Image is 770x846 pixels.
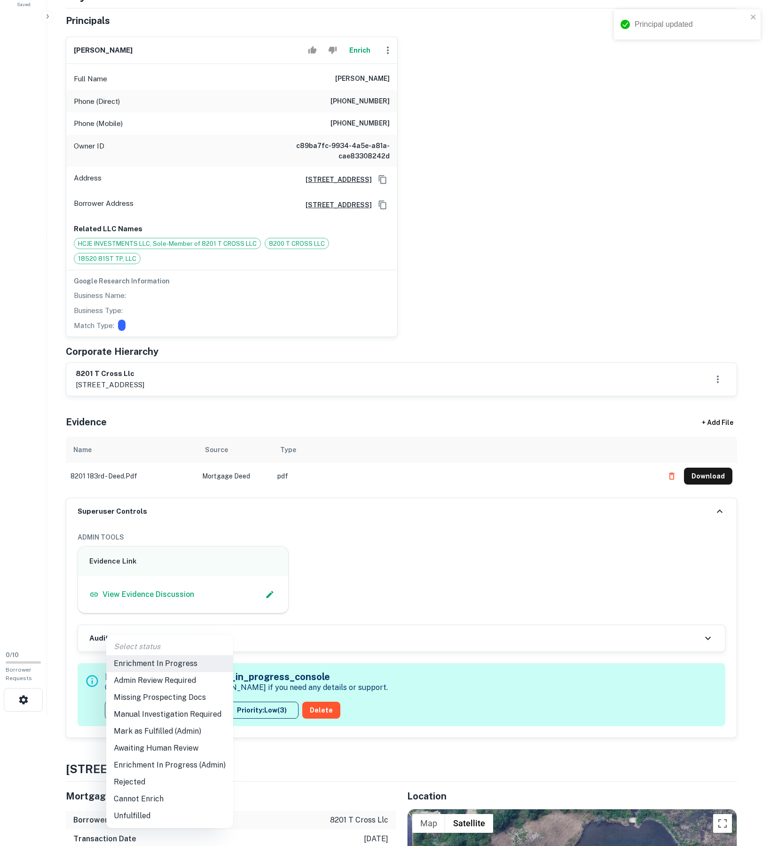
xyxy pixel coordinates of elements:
li: Enrichment In Progress (Admin) [106,757,233,774]
li: Manual Investigation Required [106,706,233,723]
li: Rejected [106,774,233,791]
li: Unfulfilled [106,807,233,824]
button: close [750,13,757,22]
div: Principal updated [635,19,747,30]
li: Enrichment In Progress [106,655,233,672]
li: Cannot Enrich [106,791,233,807]
li: Missing Prospecting Docs [106,689,233,706]
li: Admin Review Required [106,672,233,689]
li: Awaiting Human Review [106,740,233,757]
iframe: Chat Widget [723,771,770,816]
li: Mark as Fulfilled (Admin) [106,723,233,740]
